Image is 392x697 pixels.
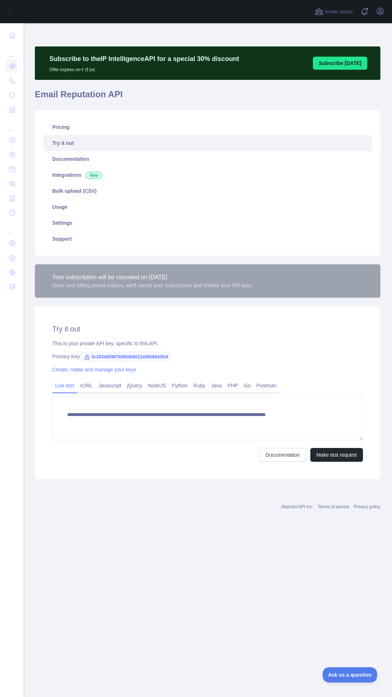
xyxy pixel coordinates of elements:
[169,380,191,391] a: Python
[52,367,136,372] a: Create, rotate and manage your keys
[6,221,17,235] div: ...
[44,119,372,135] a: Pricing
[241,380,254,391] a: Go
[44,151,372,167] a: Documentation
[44,167,372,183] a: Integrations New
[52,324,363,334] h2: Try it out
[52,282,253,289] div: Once your billing period expires, we'll cancel your subscription and disable your API keys.
[35,89,380,106] h1: Email Reputation API
[49,64,239,73] p: Offer expires on 十月 1st.
[44,215,372,231] a: Settings
[354,504,380,509] a: Privacy policy
[145,380,169,391] a: NodeJS
[6,44,17,58] div: ...
[124,380,145,391] a: jQuery
[52,340,363,347] div: This is your private API key, specific to this API.
[6,118,17,132] div: ...
[44,135,372,151] a: Try it out
[313,6,354,17] button: Invite users
[44,199,372,215] a: Usage
[208,380,225,391] a: Java
[260,448,306,462] a: Documentation
[325,8,353,16] span: Invite users
[52,273,253,282] div: Your subscription will be canceled on [DATE]
[44,231,372,247] a: Support
[310,448,363,462] button: Make test request
[86,172,102,179] span: New
[52,380,77,391] a: Live test
[81,351,171,362] span: 5c203b6098784f6db9d12e69b6643fe6
[95,380,124,391] a: Javascript
[323,667,377,682] iframe: Toggle Customer Support
[254,380,279,391] a: Postman
[225,380,241,391] a: PHP
[281,504,314,509] a: Abstract API Inc.
[77,380,95,391] a: cURL
[313,57,367,70] button: Subscribe [DATE]
[49,54,239,64] p: Subscribe to the IP Intelligence API for a special 30 % discount
[44,183,372,199] a: Bulk upload (CSV)
[191,380,208,391] a: Ruby
[318,504,349,509] a: Terms of service
[52,353,363,360] div: Primary Key:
